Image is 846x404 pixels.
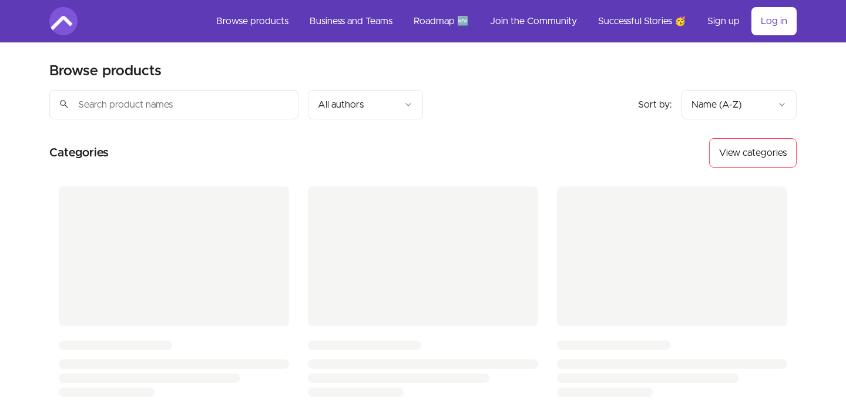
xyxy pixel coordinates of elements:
nav: Main [207,7,797,35]
a: Join the Community [481,7,586,35]
h2: Browse products [49,62,162,81]
button: Filter by author [308,90,423,119]
a: Browse products [207,7,298,35]
a: Successful Stories 🥳 [589,7,696,35]
button: Product sort options [681,90,797,119]
a: Roadmap 🆕 [404,7,478,35]
span: search [59,96,69,112]
input: Search product names [49,90,298,119]
img: Amigoscode logo [49,7,78,35]
h2: Categories [49,138,109,168]
span: Sort by: [638,100,672,109]
a: Business and Teams [300,7,402,35]
a: Log in [751,7,797,35]
button: View categories [709,138,797,168]
a: Sign up [698,7,749,35]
